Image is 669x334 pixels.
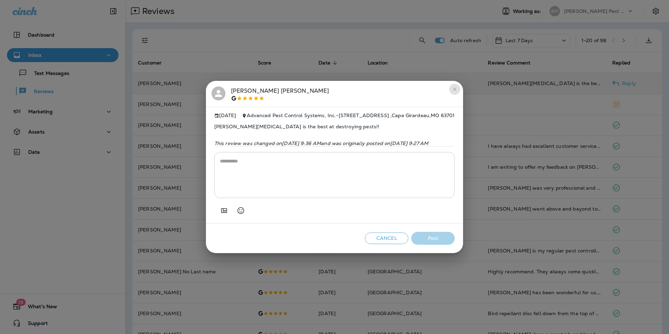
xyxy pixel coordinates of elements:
[214,141,455,146] p: This review was changed on [DATE] 9:36 AM
[217,204,231,218] button: Add in a premade template
[234,204,248,218] button: Select an emoji
[247,112,455,119] span: Advanced Pest Control Systems, Inc. - [STREET_ADDRESS] , Cape Girardeau , MO 63701
[365,233,408,244] button: Cancel
[449,84,460,95] button: close
[321,140,428,146] span: and was originally posted on [DATE] 9:27 AM
[214,118,455,135] span: [PERSON_NAME][MEDICAL_DATA] is the best at destroying pests!!
[214,113,236,119] span: [DATE]
[231,86,329,101] div: [PERSON_NAME] [PERSON_NAME]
